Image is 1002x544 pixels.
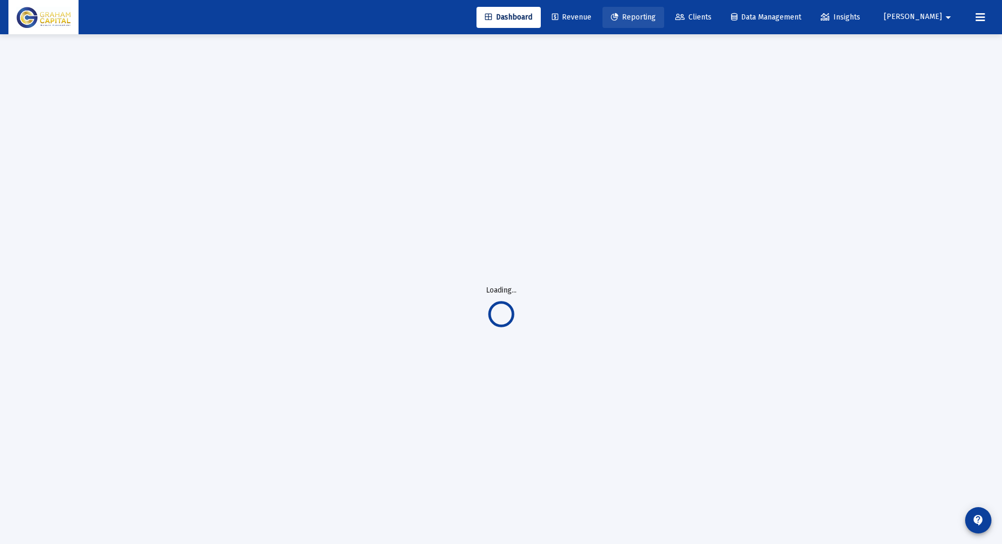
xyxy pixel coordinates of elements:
[972,514,985,527] mat-icon: contact_support
[731,13,801,22] span: Data Management
[821,13,860,22] span: Insights
[476,7,541,28] a: Dashboard
[543,7,600,28] a: Revenue
[667,7,720,28] a: Clients
[602,7,664,28] a: Reporting
[16,7,71,28] img: Dashboard
[884,13,942,22] span: [PERSON_NAME]
[485,13,532,22] span: Dashboard
[871,6,967,27] button: [PERSON_NAME]
[675,13,712,22] span: Clients
[812,7,869,28] a: Insights
[723,7,810,28] a: Data Management
[611,13,656,22] span: Reporting
[942,7,955,28] mat-icon: arrow_drop_down
[552,13,591,22] span: Revenue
